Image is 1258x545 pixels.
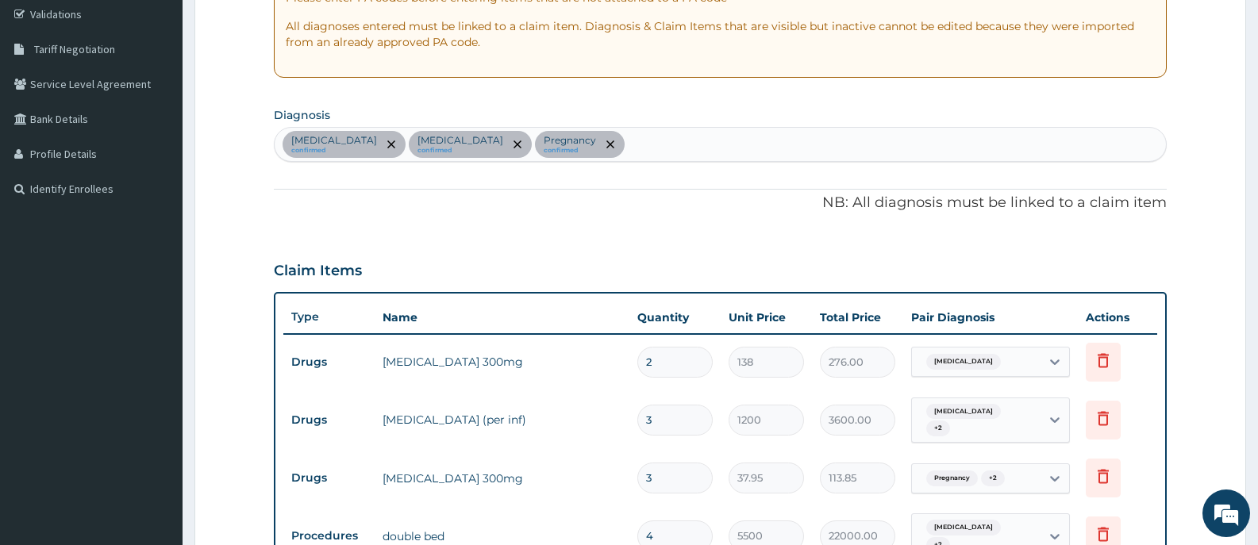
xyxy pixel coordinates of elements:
[291,147,377,155] small: confirmed
[544,134,596,147] p: Pregnancy
[544,147,596,155] small: confirmed
[903,301,1078,333] th: Pair Diagnosis
[291,134,377,147] p: [MEDICAL_DATA]
[283,463,375,493] td: Drugs
[417,147,503,155] small: confirmed
[417,134,503,147] p: [MEDICAL_DATA]
[1078,301,1157,333] th: Actions
[375,301,629,333] th: Name
[283,302,375,332] th: Type
[34,42,115,56] span: Tariff Negotiation
[375,346,629,378] td: [MEDICAL_DATA] 300mg
[8,370,302,426] textarea: Type your message and hit 'Enter'
[29,79,64,119] img: d_794563401_company_1708531726252_794563401
[926,404,1001,420] span: [MEDICAL_DATA]
[283,405,375,435] td: Drugs
[375,404,629,436] td: [MEDICAL_DATA] (per inf)
[274,193,1167,213] p: NB: All diagnosis must be linked to a claim item
[286,18,1155,50] p: All diagnoses entered must be linked to a claim item. Diagnosis & Claim Items that are visible bu...
[260,8,298,46] div: Minimize live chat window
[384,137,398,152] span: remove selection option
[603,137,617,152] span: remove selection option
[375,462,629,494] td: [MEDICAL_DATA] 300mg
[926,520,1001,535] span: [MEDICAL_DATA]
[629,301,721,333] th: Quantity
[92,168,219,328] span: We're online!
[274,107,330,123] label: Diagnosis
[812,301,903,333] th: Total Price
[274,263,362,280] h3: Claim Items
[926,470,978,486] span: Pregnancy
[510,137,525,152] span: remove selection option
[283,347,375,377] td: Drugs
[981,470,1005,486] span: + 2
[83,89,267,109] div: Chat with us now
[926,420,950,436] span: + 2
[926,354,1001,370] span: [MEDICAL_DATA]
[721,301,812,333] th: Unit Price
